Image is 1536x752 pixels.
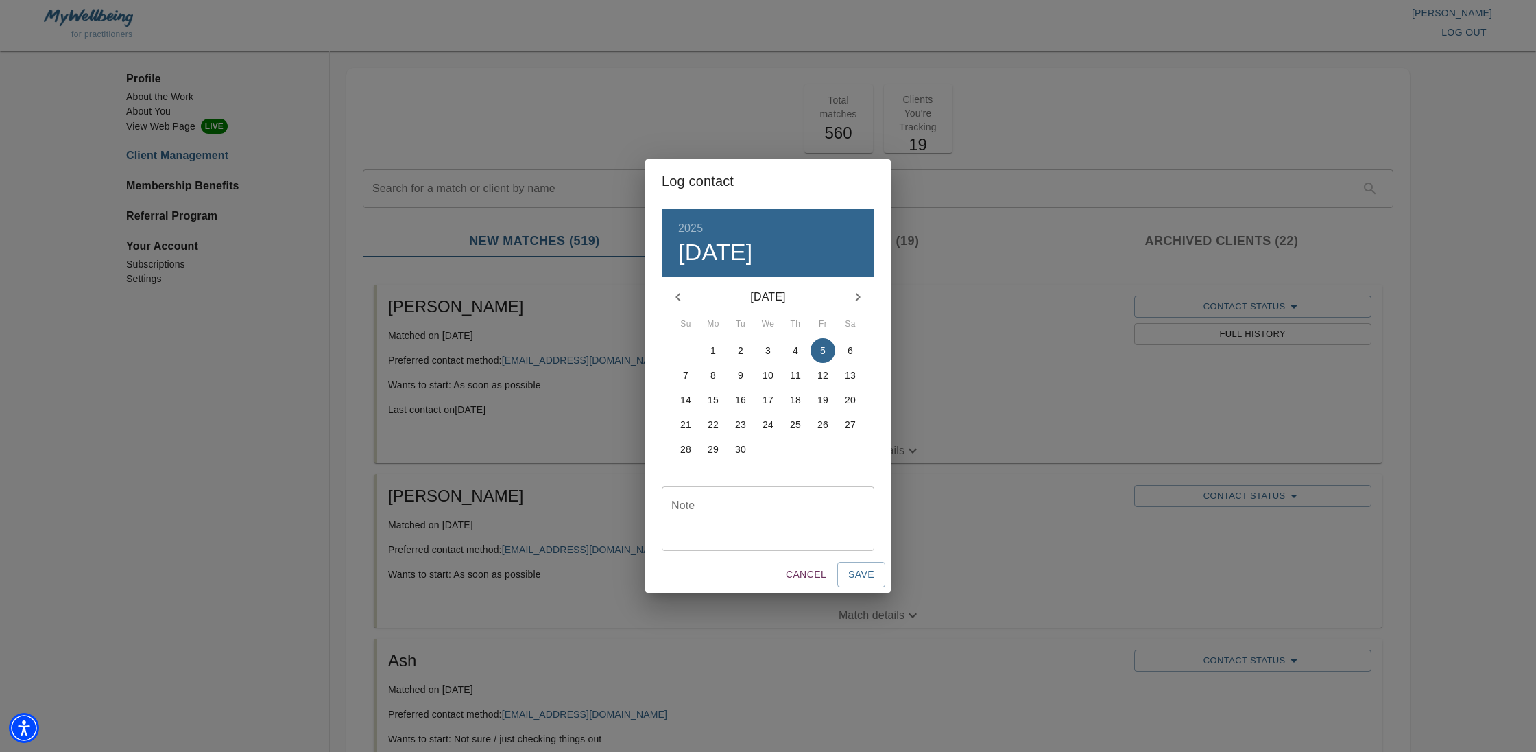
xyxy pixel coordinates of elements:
[701,318,725,331] span: Mo
[728,338,753,363] button: 2
[838,412,863,437] button: 27
[728,318,753,331] span: Tu
[710,344,716,357] p: 1
[728,437,753,462] button: 30
[673,437,698,462] button: 28
[701,412,725,437] button: 22
[680,393,691,407] p: 14
[783,388,808,412] button: 18
[790,418,801,432] p: 25
[708,393,719,407] p: 15
[763,393,773,407] p: 17
[756,412,780,437] button: 24
[845,393,856,407] p: 20
[738,344,743,357] p: 2
[845,418,856,432] p: 27
[678,219,703,238] button: 2025
[838,388,863,412] button: 20
[710,368,716,382] p: 8
[701,388,725,412] button: 15
[817,368,828,382] p: 12
[811,318,835,331] span: Fr
[786,566,826,583] span: Cancel
[673,318,698,331] span: Su
[683,368,688,382] p: 7
[783,338,808,363] button: 4
[848,566,874,583] span: Save
[680,418,691,432] p: 21
[765,344,771,357] p: 3
[811,388,835,412] button: 19
[756,388,780,412] button: 17
[728,412,753,437] button: 23
[756,338,780,363] button: 3
[673,412,698,437] button: 21
[817,393,828,407] p: 19
[701,437,725,462] button: 29
[735,443,746,456] p: 30
[811,363,835,388] button: 12
[701,363,725,388] button: 8
[678,238,753,267] button: [DATE]
[763,368,773,382] p: 10
[793,344,798,357] p: 4
[811,412,835,437] button: 26
[708,443,719,456] p: 29
[735,418,746,432] p: 23
[848,344,853,357] p: 6
[695,289,841,305] p: [DATE]
[838,363,863,388] button: 13
[790,393,801,407] p: 18
[783,412,808,437] button: 25
[728,363,753,388] button: 9
[728,388,753,412] button: 16
[811,338,835,363] button: 5
[783,363,808,388] button: 11
[662,170,874,192] h2: Log contact
[756,363,780,388] button: 10
[845,368,856,382] p: 13
[780,562,832,587] button: Cancel
[756,318,780,331] span: We
[837,562,885,587] button: Save
[9,713,39,743] div: Accessibility Menu
[680,443,691,456] p: 28
[763,418,773,432] p: 24
[838,338,863,363] button: 6
[673,388,698,412] button: 14
[790,368,801,382] p: 11
[738,368,743,382] p: 9
[701,338,725,363] button: 1
[838,318,863,331] span: Sa
[817,418,828,432] p: 26
[708,418,719,432] p: 22
[673,363,698,388] button: 7
[735,393,746,407] p: 16
[820,344,826,357] p: 5
[783,318,808,331] span: Th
